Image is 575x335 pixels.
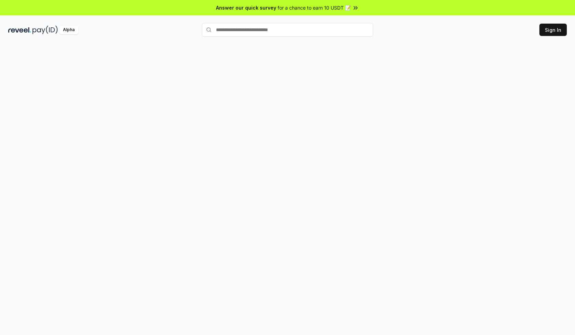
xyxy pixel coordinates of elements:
[216,4,276,11] span: Answer our quick survey
[278,4,351,11] span: for a chance to earn 10 USDT 📝
[539,24,567,36] button: Sign In
[8,26,31,34] img: reveel_dark
[33,26,58,34] img: pay_id
[59,26,78,34] div: Alpha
